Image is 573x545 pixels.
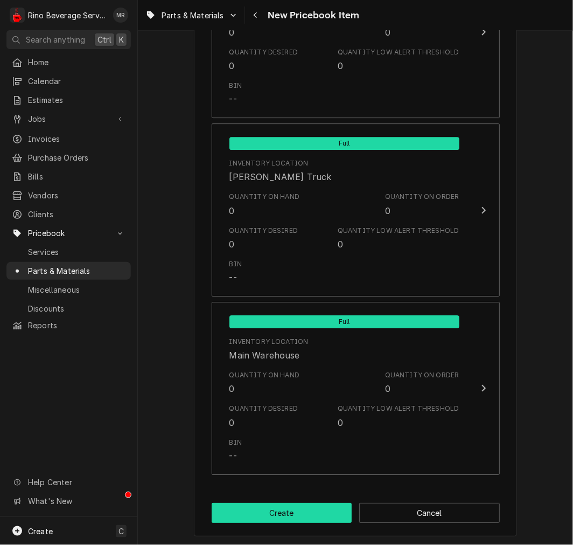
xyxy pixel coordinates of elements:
div: MR [113,8,128,23]
span: Jobs [28,113,109,125]
div: Inventory Location [229,337,309,347]
a: Parts & Materials [6,262,131,280]
div: 0 [229,382,235,395]
div: Quantity Low Alert Threshold [338,226,459,236]
div: Bin [229,259,242,269]
div: 0 [229,26,235,39]
div: Main Warehouse [229,349,300,362]
a: Clients [6,205,131,223]
div: Quantity on Hand [229,370,300,395]
a: Home [6,53,131,71]
div: Bin [229,81,242,91]
a: Calendar [6,72,131,90]
div: Quantity on Order [385,192,459,202]
div: Quantity Low Alert Threshold [338,404,459,429]
div: Quantity Low Alert Threshold [338,47,459,57]
div: Rino Beverage Service's Avatar [10,8,25,23]
div: 0 [338,416,343,429]
button: Create [212,503,352,523]
a: Go to Parts & Materials [141,6,242,24]
a: Bills [6,168,131,185]
span: Bills [28,171,125,182]
a: Miscellaneous [6,281,131,299]
span: Vendors [28,190,125,201]
span: Parts & Materials [28,265,125,277]
div: 0 [338,59,343,72]
div: Quantity on Hand [229,192,300,217]
span: Reports [28,320,125,331]
div: 0 [229,204,235,217]
div: -- [229,450,237,463]
div: Quantity on Hand [229,370,300,380]
button: Navigate back [247,6,264,24]
button: Update Inventory Level [212,302,500,475]
div: Location [229,158,332,183]
div: Full [229,314,459,328]
a: Go to Help Center [6,473,131,491]
div: Bin [229,438,242,463]
span: Services [28,246,125,258]
span: Ctrl [97,34,111,45]
div: Quantity Desired [229,226,298,236]
div: 0 [385,382,390,395]
span: Estimates [28,94,125,106]
div: 0 [229,416,235,429]
div: -- [229,93,237,106]
div: Bin [229,438,242,447]
div: Quantity on Order [385,192,459,217]
div: R [10,8,25,23]
span: Invoices [28,133,125,144]
span: Search anything [26,34,85,45]
a: Vendors [6,187,131,204]
div: 0 [338,238,343,251]
span: Calendar [28,75,125,87]
div: Location [229,337,309,362]
div: Quantity Low Alert Threshold [338,226,459,251]
span: Parts & Materials [162,10,224,21]
a: Invoices [6,130,131,148]
div: Quantity Desired [229,47,298,57]
span: Help Center [28,477,124,488]
button: Update Inventory Level [212,123,500,296]
span: New Pricebook Item [264,8,360,23]
div: Quantity Desired [229,226,298,251]
div: Rino Beverage Service [28,10,107,21]
a: Go to Pricebook [6,224,131,242]
div: Quantity on Hand [229,192,300,202]
a: Services [6,243,131,261]
div: -- [229,271,237,284]
div: 0 [229,238,235,251]
span: Pricebook [28,227,109,239]
div: Button Group [212,503,500,523]
div: Quantity Desired [229,47,298,72]
div: Quantity Low Alert Threshold [338,404,459,413]
div: Quantity Low Alert Threshold [338,47,459,72]
div: Quantity Desired [229,404,298,429]
div: 0 [385,26,390,39]
span: Purchase Orders [28,152,125,163]
a: Discounts [6,300,131,318]
div: 0 [229,59,235,72]
div: Bin [229,259,242,284]
button: Search anythingCtrlK [6,30,131,49]
a: Purchase Orders [6,149,131,167]
a: Go to What's New [6,492,131,510]
span: What's New [28,495,124,507]
div: [PERSON_NAME] Truck [229,170,332,183]
div: Full [229,136,459,150]
div: Bin [229,81,242,106]
button: Cancel [359,503,500,523]
span: C [118,526,124,537]
div: Quantity Desired [229,404,298,413]
span: Miscellaneous [28,284,125,295]
span: Create [28,527,53,536]
div: Melissa Rinehart's Avatar [113,8,128,23]
a: Go to Jobs [6,110,131,128]
span: K [119,34,124,45]
div: Quantity on Order [385,370,459,380]
div: Quantity on Order [385,370,459,395]
span: Discounts [28,303,125,314]
div: Button Group Row [212,503,500,523]
a: Reports [6,316,131,334]
span: Home [28,57,125,68]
